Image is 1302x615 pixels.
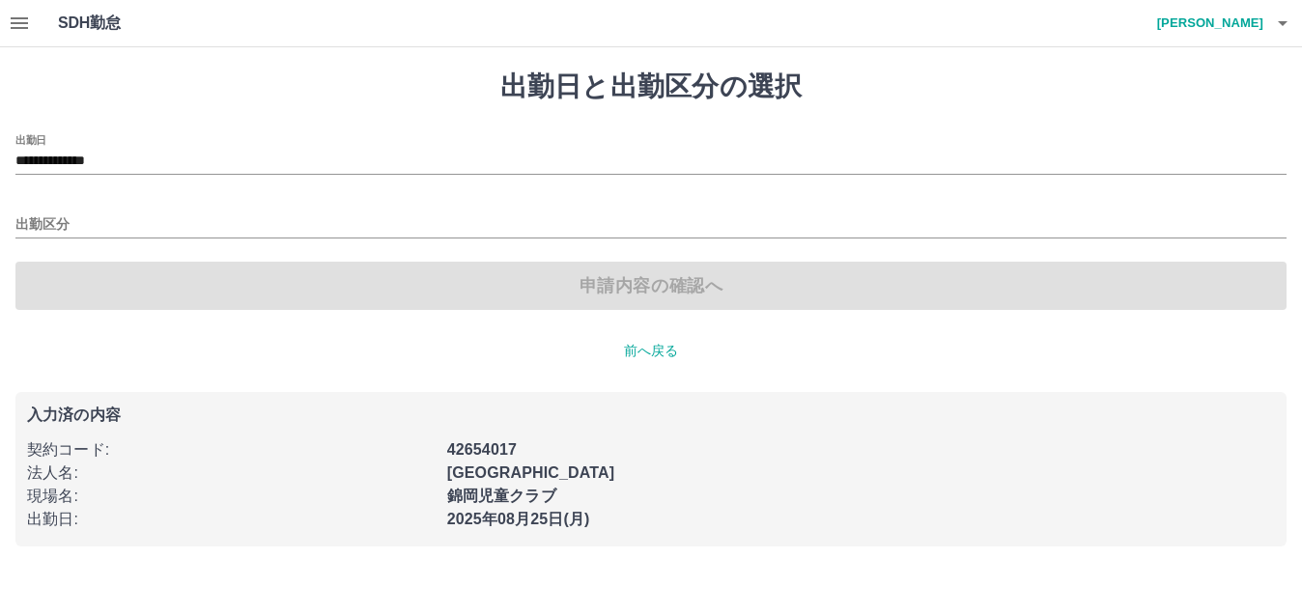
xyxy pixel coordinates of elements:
label: 出勤日 [15,132,46,147]
p: 入力済の内容 [27,407,1275,423]
b: 2025年08月25日(月) [447,511,590,527]
p: 出勤日 : [27,508,436,531]
p: 法人名 : [27,461,436,485]
h1: 出勤日と出勤区分の選択 [15,70,1287,103]
b: 42654017 [447,441,517,458]
b: [GEOGRAPHIC_DATA] [447,464,615,481]
p: 契約コード : [27,438,436,461]
b: 錦岡児童クラブ [447,488,556,504]
p: 前へ戻る [15,341,1287,361]
p: 現場名 : [27,485,436,508]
